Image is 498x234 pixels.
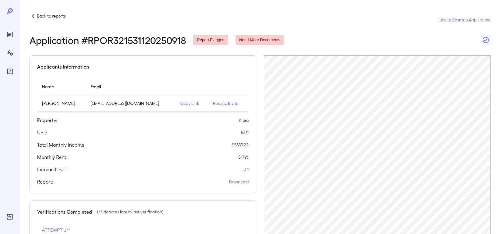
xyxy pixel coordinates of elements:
[241,129,249,136] p: 5311
[37,141,86,149] h5: Total Monthly Income:
[239,117,249,123] p: Klara
[37,178,53,185] h5: Report:
[37,153,68,161] h5: Monthly Rent:
[232,142,249,148] p: $ 5555.22
[91,100,170,106] p: [EMAIL_ADDRESS][DOMAIN_NAME]
[5,212,15,222] div: Log Out
[37,78,249,112] table: simple table
[193,37,228,43] span: Report Flagged
[5,66,15,76] div: FAQ
[229,179,249,185] a: Download
[244,166,249,173] p: 3.1
[42,100,81,106] p: [PERSON_NAME]
[238,154,249,160] p: $ 1793
[37,208,92,216] h5: Verifications Completed
[37,78,86,95] th: Name
[235,37,284,43] span: Need More Documents
[5,48,15,58] div: Manage Users
[438,17,491,23] a: Link to Resman Application
[37,129,47,136] h5: Unit:
[481,35,491,45] button: Close Report
[37,166,68,173] h5: Income Level:
[37,13,66,19] p: Back to reports
[86,78,175,95] th: Email
[180,100,204,106] p: Copy Link
[5,30,15,39] div: Reports
[37,63,89,70] h5: Applicants Information
[97,209,163,215] p: (** denotes latest/last verification)
[213,100,244,106] p: Resend Invite
[29,34,186,46] h2: Application # RPOR321531120250918
[37,117,57,124] h5: Property:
